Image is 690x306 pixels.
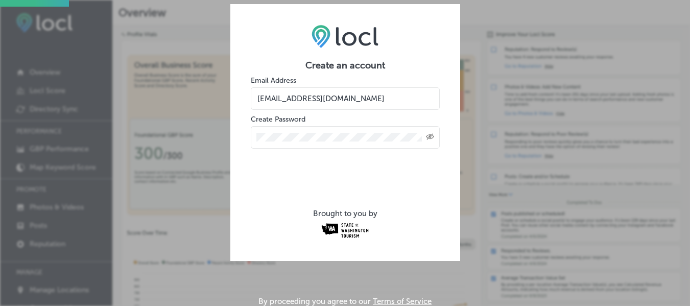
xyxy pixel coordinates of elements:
a: Terms of Service [373,297,432,306]
p: By proceeding you agree to our [258,297,432,306]
img: LOCL logo [312,25,378,48]
label: Create Password [251,115,305,124]
label: Email Address [251,76,296,85]
span: Toggle password visibility [426,133,434,142]
iframe: reCAPTCHA [268,154,423,194]
h2: Create an account [251,60,440,71]
div: Brought to you by [251,209,440,218]
img: Washington Tourism [320,221,370,239]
